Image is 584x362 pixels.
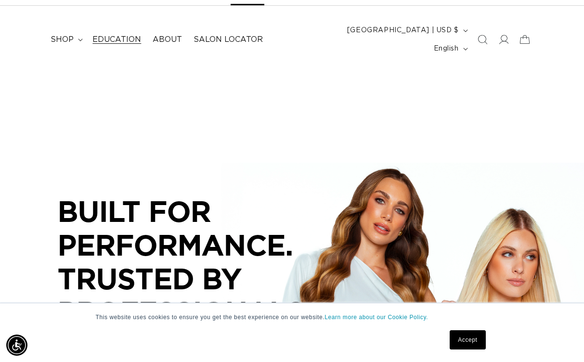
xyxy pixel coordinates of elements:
[450,330,485,349] a: Accept
[434,44,459,54] span: English
[96,313,489,322] p: This website uses cookies to ensure you get the best experience on our website.
[347,26,459,36] span: [GEOGRAPHIC_DATA] | USD $
[6,335,27,356] div: Accessibility Menu
[51,35,74,45] span: shop
[92,35,141,45] span: Education
[324,314,428,321] a: Learn more about our Cookie Policy.
[58,194,347,328] p: BUILT FOR PERFORMANCE. TRUSTED BY PROFESSIONALS.
[147,29,188,51] a: About
[45,29,87,51] summary: shop
[428,39,472,58] button: English
[194,35,263,45] span: Salon Locator
[188,29,269,51] a: Salon Locator
[87,29,147,51] a: Education
[153,35,182,45] span: About
[536,316,584,362] iframe: Chat Widget
[341,21,472,39] button: [GEOGRAPHIC_DATA] | USD $
[472,29,493,50] summary: Search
